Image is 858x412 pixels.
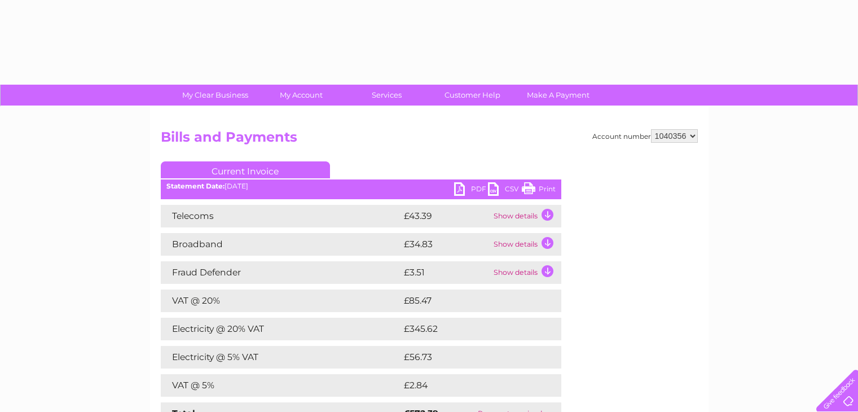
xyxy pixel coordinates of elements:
td: Show details [491,205,561,227]
td: Fraud Defender [161,261,401,284]
td: Show details [491,261,561,284]
a: CSV [488,182,522,199]
a: Make A Payment [512,85,605,106]
td: £56.73 [401,346,538,369]
div: Account number [592,129,698,143]
a: My Clear Business [169,85,262,106]
td: Electricity @ 5% VAT [161,346,401,369]
a: Customer Help [426,85,519,106]
td: £345.62 [401,318,542,340]
a: Print [522,182,556,199]
td: £43.39 [401,205,491,227]
td: Broadband [161,233,401,256]
td: £2.84 [401,374,535,397]
td: VAT @ 5% [161,374,401,397]
a: Current Invoice [161,161,330,178]
td: £34.83 [401,233,491,256]
a: Services [340,85,433,106]
div: [DATE] [161,182,561,190]
td: Show details [491,233,561,256]
td: VAT @ 20% [161,290,401,312]
td: £85.47 [401,290,538,312]
td: Electricity @ 20% VAT [161,318,401,340]
a: PDF [454,182,488,199]
b: Statement Date: [166,182,225,190]
td: Telecoms [161,205,401,227]
h2: Bills and Payments [161,129,698,151]
td: £3.51 [401,261,491,284]
a: My Account [254,85,347,106]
